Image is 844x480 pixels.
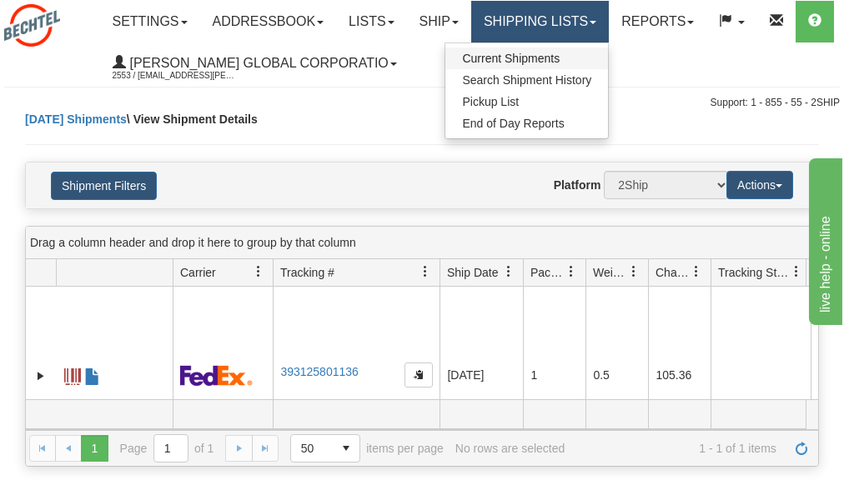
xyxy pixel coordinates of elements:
[280,264,334,281] span: Tracking #
[718,264,791,281] span: Tracking Status
[280,365,358,378] a: 393125801136
[440,287,523,464] td: [DATE]
[576,442,776,455] span: 1 - 1 of 1 items
[656,264,691,281] span: Charge
[806,155,842,325] iframe: chat widget
[557,257,585,286] a: Packages filter column settings
[336,1,406,42] a: Lists
[462,95,519,108] span: Pickup List
[445,69,608,91] a: Search Shipment History
[404,362,433,387] button: Copy to clipboard
[200,1,337,42] a: Addressbook
[4,4,60,47] img: logo2553.jpg
[4,96,840,110] div: Support: 1 - 855 - 55 - 2SHIP
[609,1,706,42] a: Reports
[447,264,498,281] span: Ship Date
[726,171,793,199] button: Actions
[180,264,216,281] span: Carrier
[290,434,360,462] span: Page sizes drop down
[462,73,591,87] span: Search Shipment History
[113,67,238,84] span: 2553 / [EMAIL_ADDRESS][PERSON_NAME][DOMAIN_NAME]
[244,257,273,286] a: Carrier filter column settings
[788,435,815,462] a: Refresh
[13,10,154,30] div: live help - online
[84,361,101,387] a: Commercial Invoice
[682,257,711,286] a: Charge filter column settings
[445,112,608,134] a: End of Day Reports
[462,117,564,130] span: End of Day Reports
[471,1,609,42] a: Shipping lists
[290,434,444,462] span: items per page
[301,440,323,457] span: 50
[33,367,49,384] a: Expand
[333,435,359,462] span: select
[455,442,565,455] div: No rows are selected
[782,257,811,286] a: Tracking Status filter column settings
[411,257,440,286] a: Tracking # filter column settings
[100,42,409,84] a: [PERSON_NAME] Global Corporatio 2553 / [EMAIL_ADDRESS][PERSON_NAME][DOMAIN_NAME]
[445,47,608,69] a: Current Shipments
[648,287,711,464] td: 105.36
[25,112,127,126] a: [DATE] Shipments
[180,365,253,386] img: 2 - FedEx Express®
[530,264,565,281] span: Packages
[127,112,258,126] span: \ View Shipment Details
[593,264,628,281] span: Weight
[51,172,157,200] button: Shipment Filters
[81,435,108,462] span: Page 1
[620,257,648,286] a: Weight filter column settings
[554,177,601,193] label: Platform
[407,1,471,42] a: Ship
[585,287,648,464] td: 0.5
[523,287,585,464] td: 1
[100,1,200,42] a: Settings
[154,435,188,462] input: Page 1
[26,227,818,259] div: grid grouping header
[120,434,214,462] span: Page of 1
[495,257,523,286] a: Ship Date filter column settings
[64,361,81,387] a: Label
[445,91,608,112] a: Pickup List
[126,56,389,70] span: [PERSON_NAME] Global Corporatio
[462,52,560,65] span: Current Shipments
